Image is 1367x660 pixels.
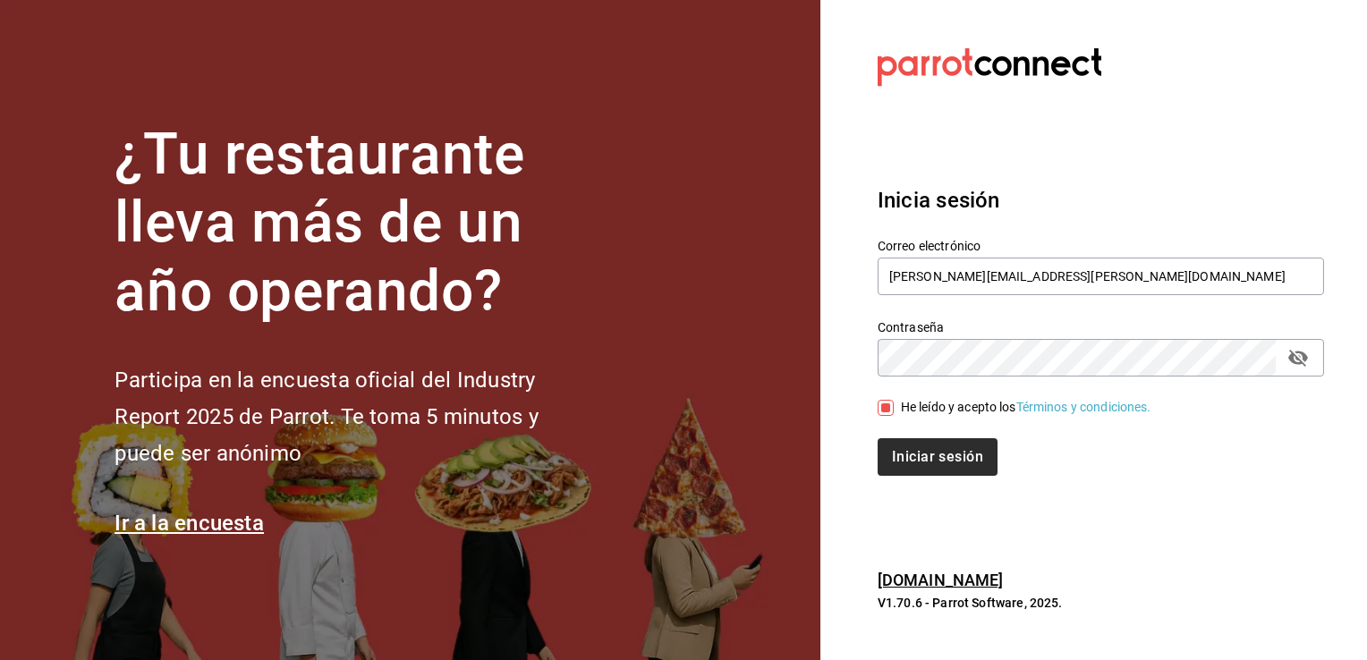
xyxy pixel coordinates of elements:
[878,184,1324,216] h3: Inicia sesión
[1283,343,1313,373] button: passwordField
[878,239,1324,251] label: Correo electrónico
[878,438,998,476] button: Iniciar sesión
[115,511,264,536] a: Ir a la encuesta
[1016,400,1151,414] a: Términos y condiciones.
[901,398,1151,417] div: He leído y acepto los
[878,320,1324,333] label: Contraseña
[878,594,1324,612] p: V1.70.6 - Parrot Software, 2025.
[878,258,1324,295] input: Ingresa tu correo electrónico
[115,362,598,471] h2: Participa en la encuesta oficial del Industry Report 2025 de Parrot. Te toma 5 minutos y puede se...
[878,571,1004,589] a: [DOMAIN_NAME]
[115,121,598,326] h1: ¿Tu restaurante lleva más de un año operando?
